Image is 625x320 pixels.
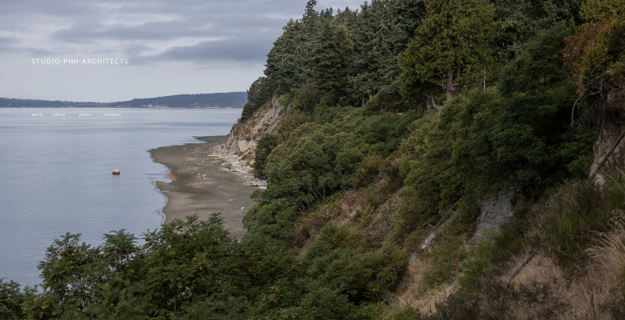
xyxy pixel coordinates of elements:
[32,57,129,65] span: STUDIO PHH ARCHITECTS
[32,111,42,117] a: work
[105,111,121,117] a: contact
[79,111,91,117] a: press
[53,111,66,117] a: about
